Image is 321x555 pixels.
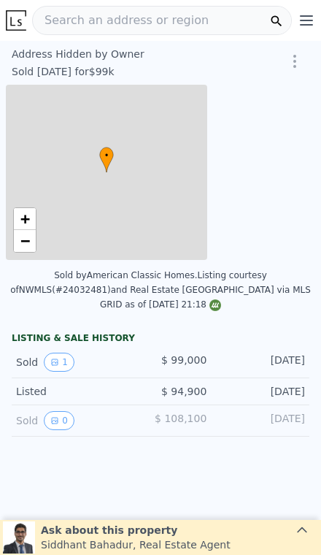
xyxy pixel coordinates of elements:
div: LISTING & SALE HISTORY [12,332,309,347]
img: Siddhant Bahadur [3,521,35,554]
button: View historical data [44,411,74,430]
img: NWMLS Logo [209,299,221,311]
div: [DATE] [212,411,305,430]
span: + [20,210,30,228]
div: Listing courtesy of NWMLS (#24032481) and Real Estate [GEOGRAPHIC_DATA] via MLS GRID as of [DATE]... [10,270,311,310]
div: Sold [16,353,109,372]
div: Sold [DATE] for $99k [12,64,115,79]
span: • [99,149,114,162]
div: [DATE] [212,353,305,372]
div: [DATE] [212,384,305,399]
span: − [20,231,30,250]
button: View historical data [44,353,74,372]
div: Siddhant Bahadur , Real Estate Agent [41,537,231,552]
span: $ 94,900 [161,386,206,397]
div: Ask about this property [41,523,231,537]
span: Search an address or region [33,12,209,29]
div: Sold by American Classic Homes . [54,270,197,280]
button: Show Options [280,47,309,76]
a: Zoom in [14,208,36,230]
div: Listed [16,384,109,399]
div: • [99,147,114,172]
a: Zoom out [14,230,36,252]
div: Address Hidden by Owner [12,47,248,61]
span: $ 99,000 [161,354,206,366]
img: Lotside [6,10,26,31]
div: Sold [16,411,109,430]
span: $ 108,100 [155,413,206,424]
